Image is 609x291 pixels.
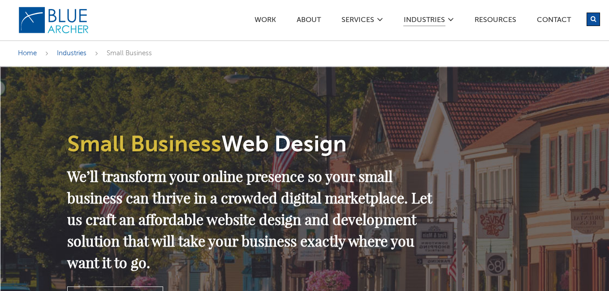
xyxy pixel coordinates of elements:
[107,50,152,57] span: Small Business
[403,17,445,26] a: Industries
[296,17,321,26] a: ABOUT
[18,6,90,34] img: Blue Archer Logo
[18,50,37,57] a: Home
[536,17,571,26] a: Contact
[67,165,443,273] h2: We’ll transform your online presence so your small business can thrive in a crowded digital marke...
[67,134,221,156] span: Small Business
[474,17,517,26] a: Resources
[341,17,375,26] a: SERVICES
[254,17,276,26] a: Work
[57,50,86,57] a: Industries
[67,134,443,156] h1: Web Design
